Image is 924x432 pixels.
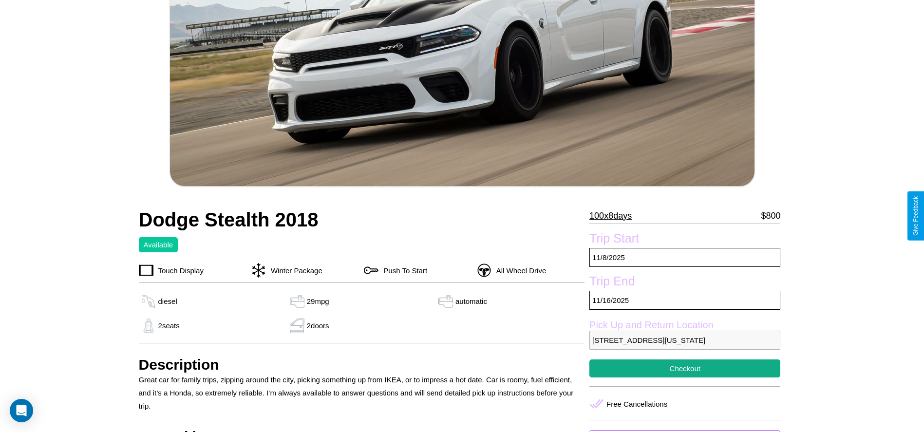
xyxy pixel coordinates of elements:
p: Winter Package [266,264,322,277]
p: 11 / 8 / 2025 [589,248,780,267]
button: Checkout [589,359,780,377]
h2: Dodge Stealth 2018 [139,209,585,231]
p: automatic [455,295,487,308]
p: All Wheel Drive [491,264,547,277]
img: gas [139,319,158,333]
label: Trip End [589,274,780,291]
p: $ 800 [761,208,780,224]
p: [STREET_ADDRESS][US_STATE] [589,331,780,350]
img: gas [287,294,307,309]
p: Great car for family trips, zipping around the city, picking something up from IKEA, or to impres... [139,373,585,413]
img: gas [139,294,158,309]
h3: Description [139,357,585,373]
p: 100 x 8 days [589,208,632,224]
p: diesel [158,295,177,308]
div: Give Feedback [912,196,919,236]
p: 11 / 16 / 2025 [589,291,780,310]
p: Available [144,238,173,251]
p: 2 doors [307,319,329,332]
img: gas [436,294,455,309]
p: Free Cancellations [606,397,667,411]
p: 2 seats [158,319,180,332]
p: Push To Start [378,264,427,277]
label: Pick Up and Return Location [589,319,780,331]
p: Touch Display [153,264,204,277]
label: Trip Start [589,231,780,248]
p: 29 mpg [307,295,329,308]
img: gas [287,319,307,333]
div: Open Intercom Messenger [10,399,33,422]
